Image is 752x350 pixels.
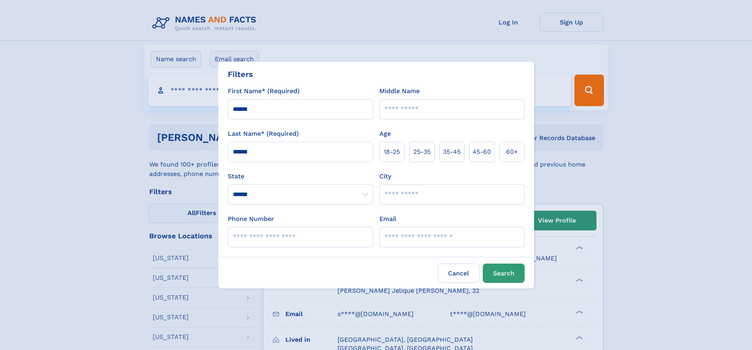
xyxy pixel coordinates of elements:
[228,86,300,96] label: First Name* (Required)
[379,129,391,139] label: Age
[379,86,420,96] label: Middle Name
[506,147,518,157] span: 60+
[443,147,461,157] span: 35‑45
[228,68,253,80] div: Filters
[379,172,391,181] label: City
[379,214,396,224] label: Email
[473,147,491,157] span: 45‑60
[384,147,400,157] span: 18‑25
[483,264,525,283] button: Search
[228,172,373,181] label: State
[438,264,480,283] label: Cancel
[228,214,274,224] label: Phone Number
[228,129,299,139] label: Last Name* (Required)
[413,147,431,157] span: 25‑35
